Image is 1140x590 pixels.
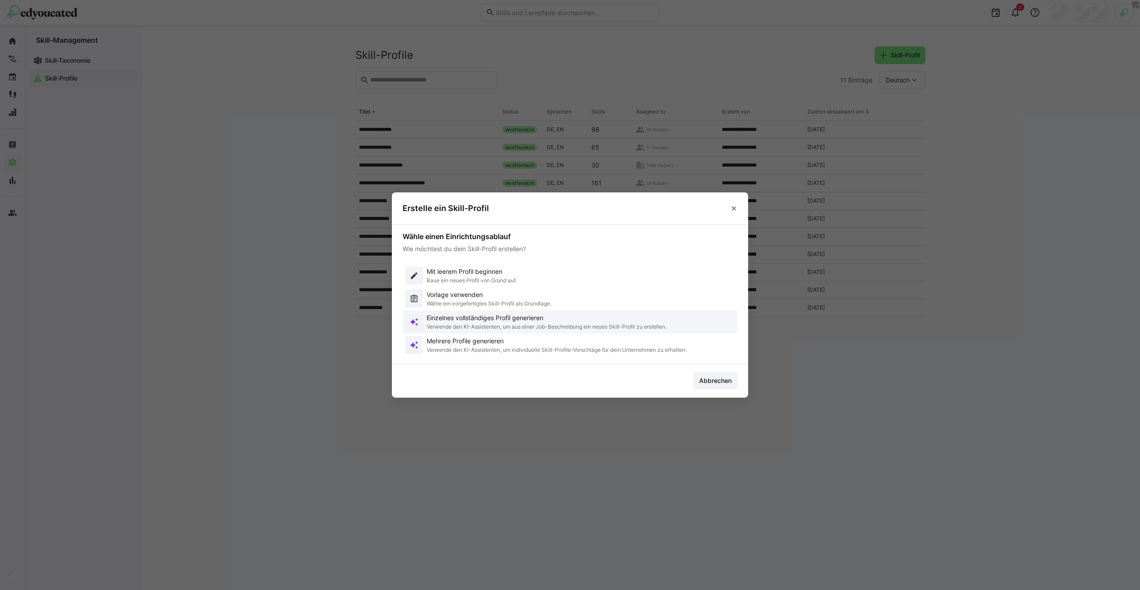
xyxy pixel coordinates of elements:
[427,313,667,322] p: Einzelnes vollständiges Profil generieren
[427,290,551,299] p: Vorlage verwenden
[427,277,517,284] p: Baue ein neues Profil von Grund auf.
[427,300,551,307] p: Wähle ein vorgefertigtes Skill-Profil als Grundlage.
[698,376,733,385] span: Abbrechen
[427,267,517,276] p: Mit leerem Profil beginnen
[693,372,737,390] button: Abbrechen
[403,244,737,253] p: Wie möchtest du dein Skill-Profil erstellen?
[403,203,489,213] h3: Erstelle ein Skill-Profil
[427,323,667,330] p: Verwende den KI-Assistenten, um aus einer Job-Beschreibung ein neues Skill-Profil zu erstellen.
[427,337,687,346] p: Mehrere Profile generieren
[403,232,737,241] h4: Wähle einen Einrichtungsablauf
[427,346,687,354] p: Verwende den KI-Assistenten, um individuelle Skill-Profile-Vorschläge für dein Unternehmen zu erh...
